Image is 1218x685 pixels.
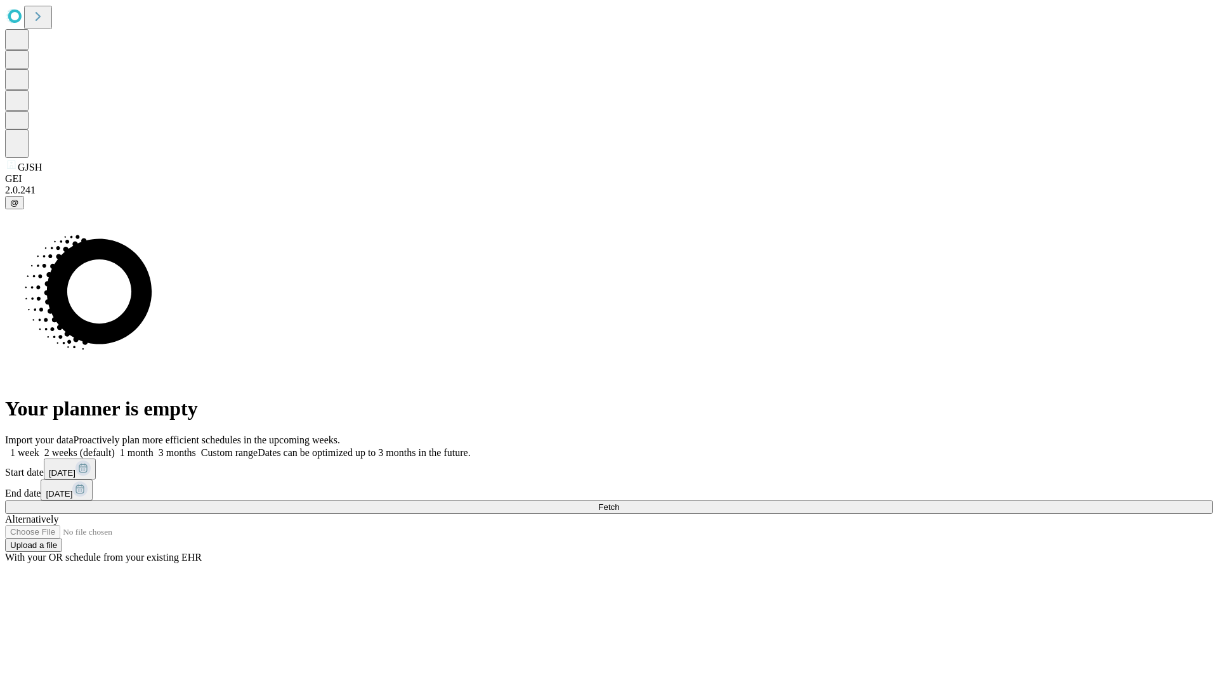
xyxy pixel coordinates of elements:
button: [DATE] [41,480,93,500]
span: Custom range [201,447,258,458]
span: 3 months [159,447,196,458]
div: 2.0.241 [5,185,1213,196]
div: End date [5,480,1213,500]
button: @ [5,196,24,209]
div: Start date [5,459,1213,480]
span: Proactively plan more efficient schedules in the upcoming weeks. [74,434,340,445]
span: Import your data [5,434,74,445]
span: Dates can be optimized up to 3 months in the future. [258,447,470,458]
span: Fetch [598,502,619,512]
button: Fetch [5,500,1213,514]
span: GJSH [18,162,42,173]
span: 1 week [10,447,39,458]
div: GEI [5,173,1213,185]
span: [DATE] [46,489,72,499]
h1: Your planner is empty [5,397,1213,421]
span: Alternatively [5,514,58,525]
span: 1 month [120,447,154,458]
button: Upload a file [5,538,62,552]
span: With your OR schedule from your existing EHR [5,552,202,563]
span: 2 weeks (default) [44,447,115,458]
span: [DATE] [49,468,75,478]
button: [DATE] [44,459,96,480]
span: @ [10,198,19,207]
